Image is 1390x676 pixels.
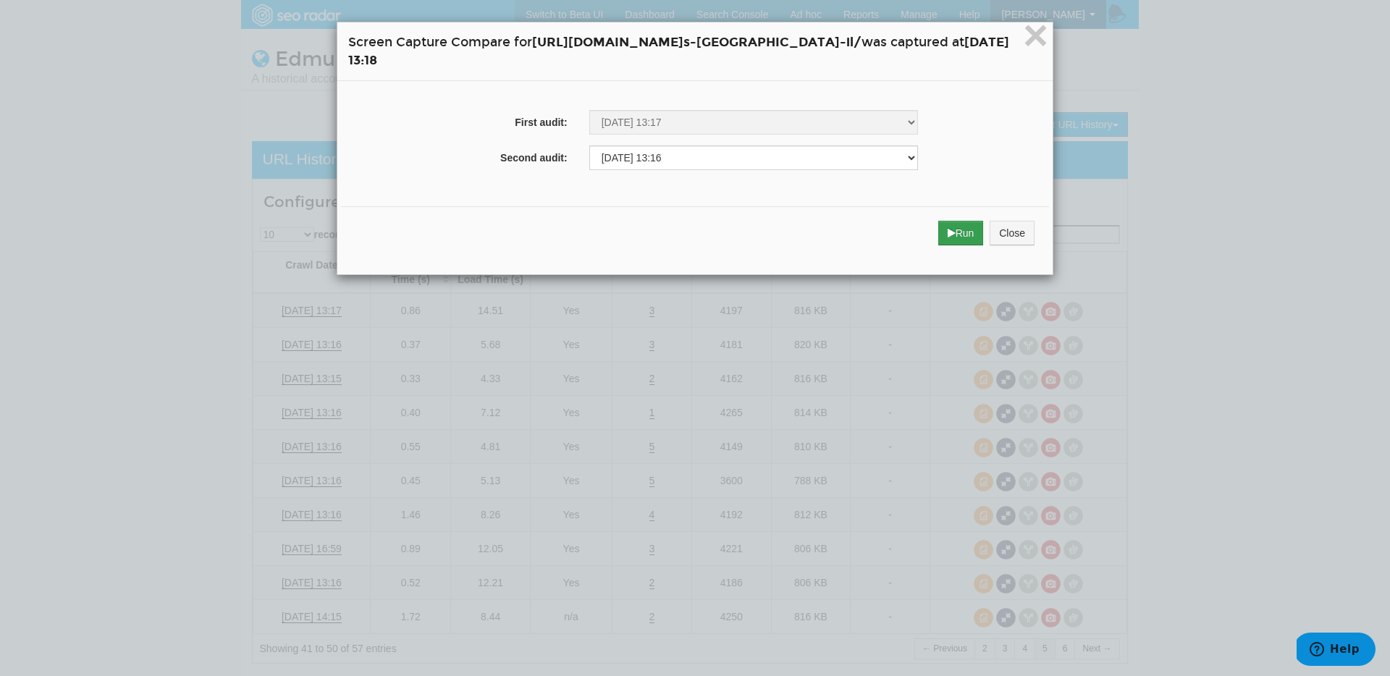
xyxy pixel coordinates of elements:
span: × [1023,11,1048,59]
button: Run [938,221,984,245]
label: First audit: [345,110,578,130]
button: Close [1023,23,1048,52]
span: [URL][DOMAIN_NAME] [532,34,683,50]
button: Close [990,221,1035,245]
h4: Screen Capture Compare for was captured at [348,33,1042,69]
iframe: Opens a widget where you can find more information [1297,633,1376,669]
label: Second audit: [345,145,578,165]
span: s-[GEOGRAPHIC_DATA]-il/ [683,34,862,50]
